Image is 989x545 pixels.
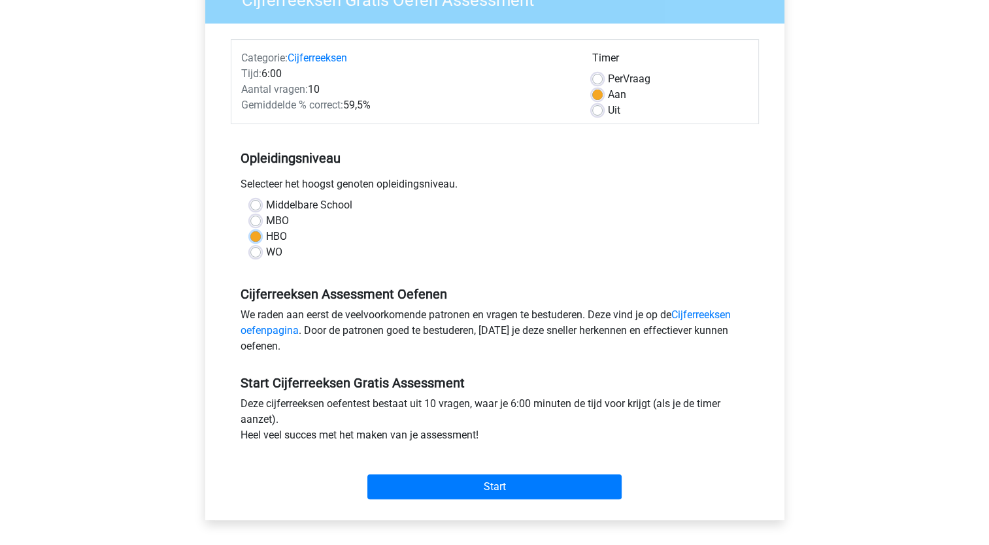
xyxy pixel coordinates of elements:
label: Vraag [608,71,650,87]
label: Middelbare School [266,197,352,213]
h5: Start Cijferreeksen Gratis Assessment [241,375,749,391]
input: Start [367,474,622,499]
div: 59,5% [231,97,582,113]
div: 6:00 [231,66,582,82]
span: Categorie: [241,52,288,64]
label: HBO [266,229,287,244]
label: WO [266,244,282,260]
div: 10 [231,82,582,97]
span: Tijd: [241,67,261,80]
div: Selecteer het hoogst genoten opleidingsniveau. [231,176,759,197]
div: We raden aan eerst de veelvoorkomende patronen en vragen te bestuderen. Deze vind je op de . Door... [231,307,759,359]
span: Per [608,73,623,85]
div: Timer [592,50,748,71]
span: Aantal vragen: [241,83,308,95]
div: Deze cijferreeksen oefentest bestaat uit 10 vragen, waar je 6:00 minuten de tijd voor krijgt (als... [231,396,759,448]
h5: Cijferreeksen Assessment Oefenen [241,286,749,302]
span: Gemiddelde % correct: [241,99,343,111]
label: Uit [608,103,620,118]
label: MBO [266,213,289,229]
a: Cijferreeksen [288,52,347,64]
label: Aan [608,87,626,103]
h5: Opleidingsniveau [241,145,749,171]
